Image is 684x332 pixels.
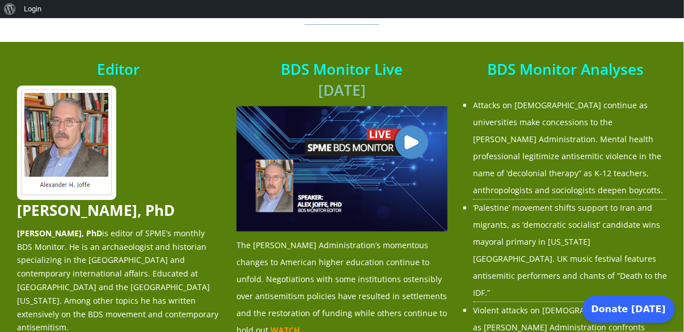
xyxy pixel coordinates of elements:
span: Editor [97,59,140,79]
span: BDS Monitor Live [281,59,403,79]
strong: [PERSON_NAME], PhD [17,228,102,239]
a: ‘Palestine’ movement shifts support to Iran and migrants, as ‘democratic socialist’ candidate win... [473,202,667,298]
a: Attacks on [DEMOGRAPHIC_DATA] continue as universities make concessions to the [PERSON_NAME] Admi... [473,100,663,195]
span: BDS Monitor Analyses [488,59,644,79]
span: [PERSON_NAME], PhD [17,200,175,220]
h3: [DATE] [237,59,447,100]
